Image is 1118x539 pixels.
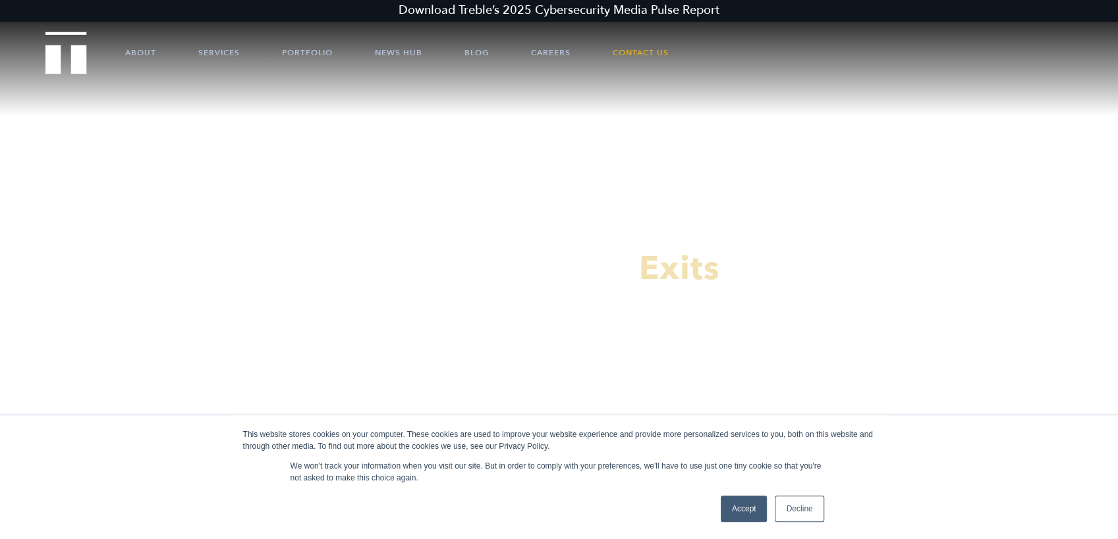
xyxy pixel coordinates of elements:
a: Services [198,33,240,72]
a: News Hub [375,33,422,72]
div: This website stores cookies on your computer. These cookies are used to improve your website expe... [243,428,876,452]
span: Exits [639,246,720,291]
a: Blog [464,33,489,72]
a: Decline [775,496,824,522]
a: Careers [531,33,571,72]
img: Treble logo [45,32,87,74]
a: Contact Us [613,33,669,72]
a: Accept [721,496,768,522]
a: Portfolio [282,33,333,72]
p: We won't track your information when you visit our site. But in order to comply with your prefere... [291,460,828,484]
a: About [125,33,156,72]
